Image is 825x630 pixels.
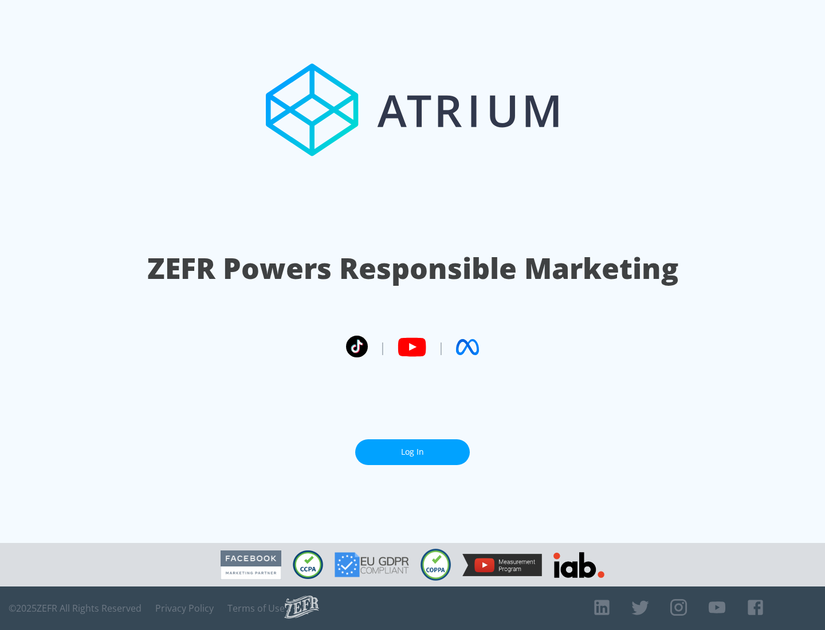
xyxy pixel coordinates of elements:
span: | [438,338,445,356]
a: Log In [355,439,470,465]
img: CCPA Compliant [293,550,323,579]
img: Facebook Marketing Partner [221,550,281,580]
h1: ZEFR Powers Responsible Marketing [147,249,678,288]
img: GDPR Compliant [335,552,409,577]
img: IAB [553,552,604,578]
a: Terms of Use [227,603,285,614]
span: © 2025 ZEFR All Rights Reserved [9,603,142,614]
img: YouTube Measurement Program [462,554,542,576]
a: Privacy Policy [155,603,214,614]
img: COPPA Compliant [421,549,451,581]
span: | [379,338,386,356]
